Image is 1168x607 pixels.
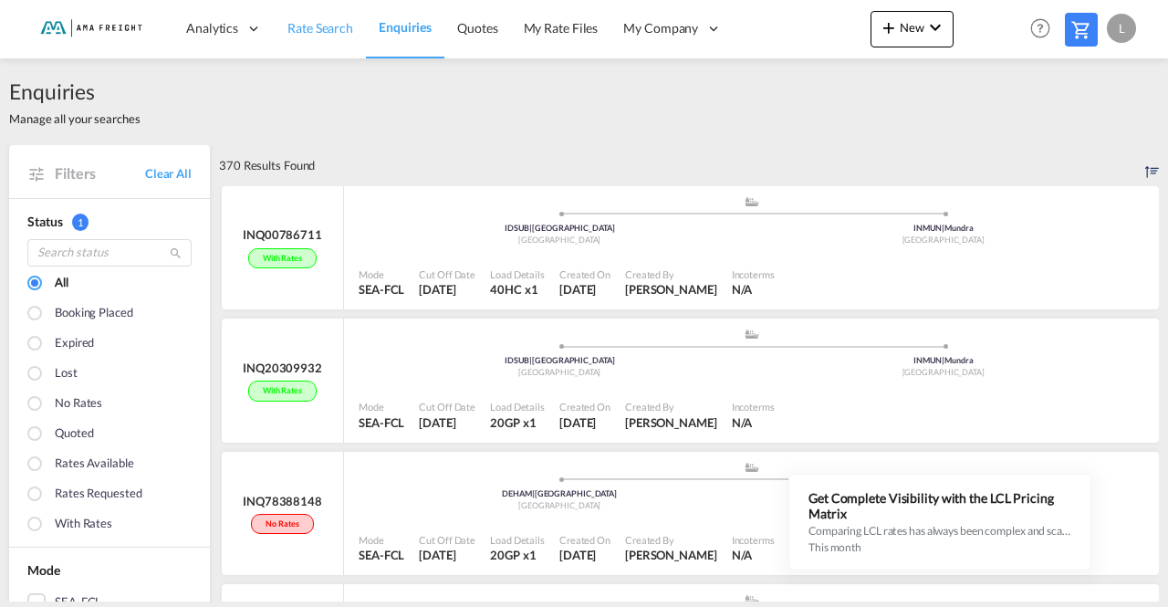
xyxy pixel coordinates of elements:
[924,16,946,38] md-icon: icon-chevron-down
[359,547,404,563] div: SEA-FCL
[732,533,775,547] div: Incoterms
[1025,13,1065,46] div: Help
[741,463,763,472] md-icon: assets/icons/custom/ship-fill.svg
[518,235,600,245] span: [GEOGRAPHIC_DATA]
[559,282,596,297] span: [DATE]
[942,223,944,233] span: |
[219,452,1159,585] div: INQ78388148No rates assets/icons/custom/ship-fill.svgassets/icons/custom/roll-o-plane.svgOriginHa...
[419,415,455,430] span: [DATE]
[27,239,192,267] input: Search status
[55,394,102,414] div: No rates
[559,267,610,281] div: Created On
[55,304,133,324] div: Booking placed
[219,145,315,185] div: 370 Results Found
[55,364,78,384] div: Lost
[625,400,717,413] div: Created By
[419,414,475,431] div: 11 Sep 2025
[532,488,535,498] span: |
[359,533,404,547] div: Mode
[419,267,475,281] div: Cut Off Date
[248,248,317,269] div: With rates
[287,20,353,36] span: Rate Search
[732,414,753,431] div: N/A
[625,415,717,430] span: [PERSON_NAME]
[419,547,475,563] div: 11 Sep 2025
[741,595,763,604] md-icon: assets/icons/custom/ship-fill.svg
[243,493,322,509] div: INQ78388148
[457,20,497,36] span: Quotes
[419,533,475,547] div: Cut Off Date
[490,400,545,413] div: Load Details
[732,400,775,413] div: Incoterms
[505,355,615,365] span: IDSUB [GEOGRAPHIC_DATA]
[359,400,404,413] div: Mode
[942,355,944,365] span: |
[27,214,62,229] span: Status
[14,511,78,580] iframe: Chat
[55,455,134,475] div: Rates available
[145,165,192,182] a: Clear All
[55,163,145,183] span: Filters
[419,282,455,297] span: [DATE]
[505,223,615,233] span: IDSUB [GEOGRAPHIC_DATA]
[518,367,600,377] span: [GEOGRAPHIC_DATA]
[490,533,545,547] div: Load Details
[251,514,313,535] div: No rates
[518,500,600,510] span: [GEOGRAPHIC_DATA]
[878,20,946,35] span: New
[243,360,322,376] div: INQ20309932
[559,548,596,562] span: [DATE]
[1107,14,1136,43] div: L
[55,274,68,294] div: All
[72,214,89,231] span: 1
[55,515,112,535] div: With rates
[529,223,532,233] span: |
[359,414,404,431] div: SEA-FCL
[623,19,698,37] span: My Company
[625,282,717,297] span: [PERSON_NAME]
[625,547,717,563] div: Matti Meyn
[359,281,404,298] div: SEA-FCL
[186,19,238,37] span: Analytics
[732,267,775,281] div: Incoterms
[741,330,763,339] md-icon: assets/icons/custom/ship-fill.svg
[524,20,599,36] span: My Rate Files
[55,485,142,505] div: Rates Requested
[625,281,717,298] div: Adelia Jasmine
[27,8,151,49] img: f843cad07f0a11efa29f0335918cc2fb.png
[169,246,182,260] md-icon: icon-magnify
[559,414,610,431] div: 11 Sep 2025
[529,355,532,365] span: |
[490,267,545,281] div: Load Details
[913,355,974,365] span: INMUN Mundra
[559,281,610,298] div: 11 Sep 2025
[219,186,1159,319] div: INQ00786711With rates assets/icons/custom/ship-fill.svgassets/icons/custom/roll-o-plane.svgOrigin...
[871,11,954,47] button: icon-plus 400-fgNewicon-chevron-down
[559,400,610,413] div: Created On
[625,267,717,281] div: Created By
[902,367,985,377] span: [GEOGRAPHIC_DATA]
[359,267,404,281] div: Mode
[243,226,322,243] div: INQ00786711
[9,110,141,127] span: Manage all your searches
[219,319,1159,452] div: INQ20309932With rates assets/icons/custom/ship-fill.svgassets/icons/custom/roll-o-plane.svgOrigin...
[419,548,455,562] span: [DATE]
[1025,13,1056,44] span: Help
[419,400,475,413] div: Cut Off Date
[732,547,753,563] div: N/A
[502,488,617,498] span: DEHAM [GEOGRAPHIC_DATA]
[1145,145,1159,185] div: Sort by: Created on
[625,414,717,431] div: Adelia Jasmine
[902,235,985,245] span: [GEOGRAPHIC_DATA]
[559,547,610,563] div: 11 Sep 2025
[9,77,141,106] span: Enquiries
[490,547,545,563] div: 20GP x 1
[559,533,610,547] div: Created On
[878,16,900,38] md-icon: icon-plus 400-fg
[490,414,545,431] div: 20GP x 1
[490,281,545,298] div: 40HC x 1
[741,197,763,206] md-icon: assets/icons/custom/ship-fill.svg
[732,281,753,298] div: N/A
[559,415,596,430] span: [DATE]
